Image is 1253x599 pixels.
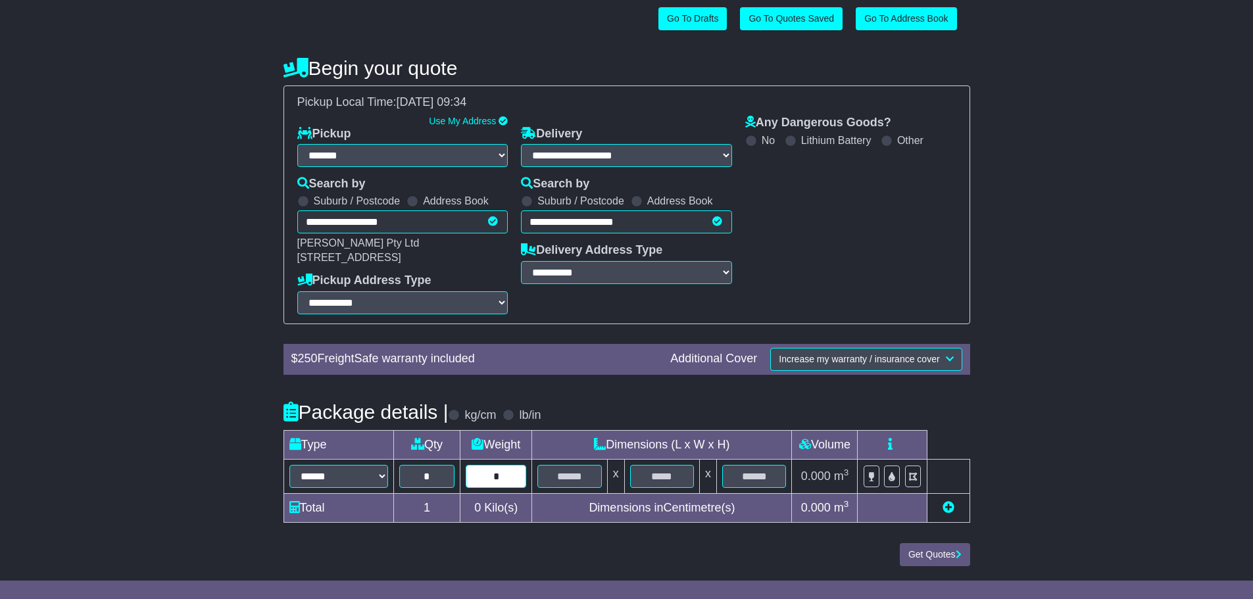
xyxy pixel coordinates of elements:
label: Address Book [423,195,489,207]
label: Search by [521,177,589,191]
div: $ FreightSafe warranty included [285,352,664,366]
label: kg/cm [464,408,496,423]
label: lb/in [519,408,541,423]
a: Go To Address Book [856,7,956,30]
label: Any Dangerous Goods? [745,116,891,130]
span: m [834,469,849,483]
span: 0 [474,501,481,514]
span: 0.000 [801,501,831,514]
span: m [834,501,849,514]
button: Get Quotes [900,543,970,566]
label: Suburb / Postcode [537,195,624,207]
span: 0.000 [801,469,831,483]
label: Address Book [647,195,713,207]
td: Total [283,493,393,522]
a: Go To Drafts [658,7,727,30]
td: Weight [460,430,532,459]
label: Suburb / Postcode [314,195,401,207]
td: x [700,459,717,493]
td: Dimensions (L x W x H) [532,430,792,459]
span: [STREET_ADDRESS] [297,252,401,263]
td: Kilo(s) [460,493,532,522]
td: x [607,459,624,493]
span: [PERSON_NAME] Pty Ltd [297,237,420,249]
span: [DATE] 09:34 [397,95,467,108]
span: Increase my warranty / insurance cover [779,354,939,364]
td: Volume [792,430,858,459]
sup: 3 [844,467,849,477]
td: Qty [393,430,460,459]
button: Increase my warranty / insurance cover [770,348,962,371]
td: 1 [393,493,460,522]
h4: Begin your quote [283,57,970,79]
div: Pickup Local Time: [291,95,963,110]
h4: Package details | [283,401,449,423]
label: Pickup [297,127,351,141]
td: Dimensions in Centimetre(s) [532,493,792,522]
div: Additional Cover [664,352,764,366]
a: Use My Address [429,116,496,126]
sup: 3 [844,499,849,509]
label: Delivery [521,127,582,141]
label: Lithium Battery [801,134,872,147]
a: Go To Quotes Saved [740,7,843,30]
label: Other [897,134,923,147]
span: 250 [298,352,318,365]
label: Search by [297,177,366,191]
label: Delivery Address Type [521,243,662,258]
a: Add new item [943,501,954,514]
label: Pickup Address Type [297,274,431,288]
label: No [762,134,775,147]
td: Type [283,430,393,459]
